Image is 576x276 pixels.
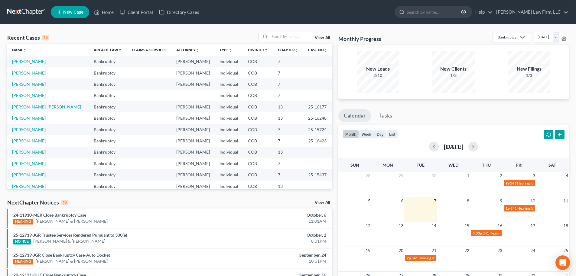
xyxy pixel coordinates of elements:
[229,48,232,52] i: unfold_more
[89,56,127,67] td: Bankruptcy
[464,247,470,254] span: 22
[563,247,569,254] span: 25
[365,247,371,254] span: 19
[89,169,127,181] td: Bankruptcy
[270,32,312,41] input: Search by name...
[12,70,46,75] a: [PERSON_NAME]
[226,218,326,224] div: 11:01AM
[89,124,127,135] td: Bankruptcy
[226,258,326,264] div: 10:01PM
[243,169,273,181] td: COB
[508,72,550,78] div: 1/3
[303,135,332,146] td: 25-16423
[171,67,215,78] td: [PERSON_NAME]
[7,34,49,41] div: Recent Cases
[12,104,81,109] a: [PERSON_NAME], [PERSON_NAME]
[516,162,522,168] span: Fri
[36,218,108,224] a: [PERSON_NAME] & [PERSON_NAME]
[506,206,510,211] span: 1p
[12,127,46,132] a: [PERSON_NAME]
[243,112,273,124] td: COB
[215,90,243,101] td: Individual
[171,135,215,146] td: [PERSON_NAME]
[171,78,215,90] td: [PERSON_NAME]
[343,130,359,138] button: month
[303,112,332,124] td: 25-16248
[308,48,327,52] a: Case Nounfold_more
[89,181,127,192] td: Bankruptcy
[432,72,475,78] div: 1/3
[278,48,298,52] a: Chapterunfold_more
[273,56,303,67] td: 7
[273,169,303,181] td: 7
[303,101,332,112] td: 25-16177
[338,109,371,122] a: Calendar
[243,67,273,78] td: COB
[171,101,215,112] td: [PERSON_NAME]
[215,78,243,90] td: Individual
[12,161,46,166] a: [PERSON_NAME]
[243,181,273,192] td: COB
[13,232,127,238] a: 25-12719-JGR Trustee Services Rendered Pursuant to 330(e)
[226,212,326,218] div: October, 6
[243,90,273,101] td: COB
[61,200,68,205] div: 10
[365,222,371,229] span: 12
[357,72,399,78] div: 2/10
[7,199,68,206] div: NextChapter Notices
[295,48,298,52] i: unfold_more
[91,7,117,18] a: Home
[248,48,268,52] a: Districtunfold_more
[215,124,243,135] td: Individual
[243,135,273,146] td: COB
[530,247,536,254] span: 24
[448,162,458,168] span: Wed
[89,101,127,112] td: Bankruptcy
[264,48,268,52] i: unfold_more
[215,112,243,124] td: Individual
[176,48,199,52] a: Attorneyunfold_more
[13,239,31,244] div: NOTICE
[398,172,404,179] span: 29
[315,36,330,40] a: View All
[13,259,33,264] div: HEARING
[273,158,303,169] td: 7
[315,201,330,205] a: View All
[530,197,536,205] span: 10
[89,112,127,124] td: Bankruptcy
[273,124,303,135] td: 7
[89,78,127,90] td: Bankruptcy
[12,59,46,64] a: [PERSON_NAME]
[498,35,516,40] div: Bankruptcy
[382,162,393,168] span: Mon
[171,181,215,192] td: [PERSON_NAME]
[565,172,569,179] span: 4
[12,184,46,189] a: [PERSON_NAME]
[171,147,215,158] td: [PERSON_NAME]
[400,197,404,205] span: 6
[12,138,46,143] a: [PERSON_NAME]
[243,56,273,67] td: COB
[532,172,536,179] span: 3
[510,181,564,185] span: 341 Hearing for [PERSON_NAME]
[464,222,470,229] span: 15
[530,222,536,229] span: 17
[42,35,49,40] div: 15
[338,35,381,42] h3: Monthly Progress
[171,158,215,169] td: [PERSON_NAME]
[407,256,411,260] span: 2p
[273,147,303,158] td: 13
[350,162,359,168] span: Sun
[472,7,493,18] a: Help
[473,231,482,235] span: 4:30p
[398,222,404,229] span: 13
[374,130,386,138] button: day
[12,81,46,87] a: [PERSON_NAME]
[497,222,503,229] span: 16
[273,181,303,192] td: 13
[243,147,273,158] td: COB
[386,130,398,138] button: list
[497,247,503,254] span: 23
[412,256,496,260] span: 341 Hearing for [PERSON_NAME], [PERSON_NAME]
[12,149,46,155] a: [PERSON_NAME]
